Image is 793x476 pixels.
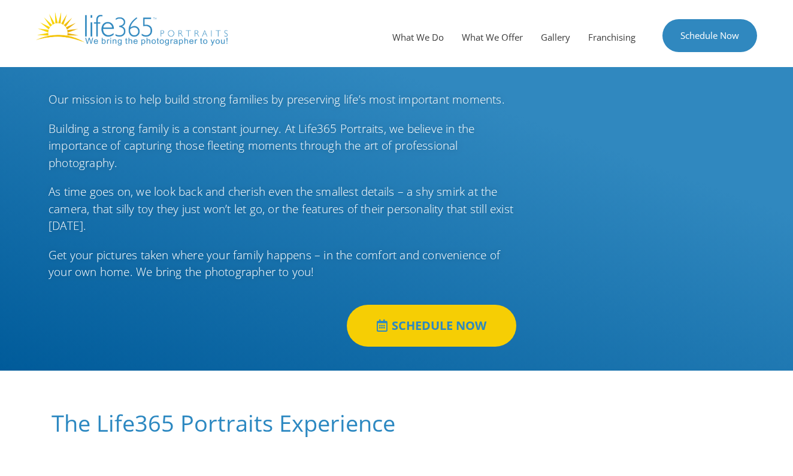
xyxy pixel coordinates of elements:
span: The Life365 Portraits Experience [52,407,395,438]
a: SCHEDULE NOW [347,305,516,347]
span: Our mission is to help build strong families by preserving life’s most important moments. [49,92,505,107]
img: Life365 [36,12,228,46]
a: What We Offer [453,19,532,55]
span: SCHEDULE NOW [392,320,486,332]
span: As time goes on, we look back and cherish even the smallest details – a shy smirk at the camera, ... [49,184,513,234]
a: Gallery [532,19,579,55]
span: Building a strong family is a constant journey. At Life365 Portraits, we believe in the importanc... [49,121,474,171]
a: Schedule Now [662,19,757,52]
span: Get your pictures taken where your family happens – in the comfort and convenience of your own ho... [49,247,500,280]
a: Franchising [579,19,644,55]
a: What We Do [383,19,453,55]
